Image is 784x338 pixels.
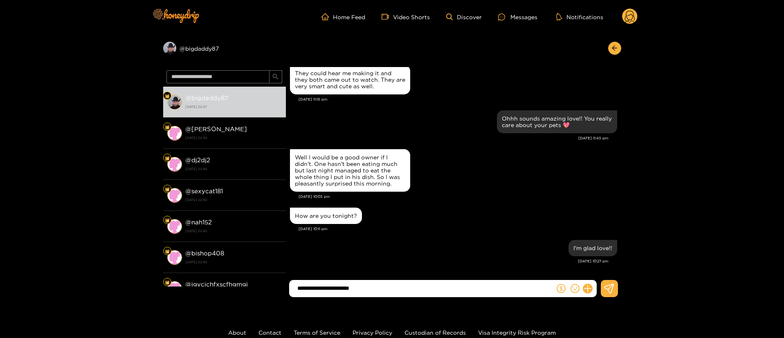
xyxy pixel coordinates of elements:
a: Custodian of Records [404,329,466,336]
div: Aug. 26, 11:43 pm [497,110,617,133]
a: About [228,329,246,336]
button: Notifications [554,13,606,21]
span: video-camera [382,13,393,20]
a: Terms of Service [294,329,340,336]
strong: @ [PERSON_NAME] [185,125,247,132]
img: Fan Level [165,125,170,130]
img: conversation [167,250,182,265]
div: Well I would be a good owner if I didn't. One hasn't been eating much but last night managed to e... [295,154,405,187]
strong: @ nah152 [185,219,212,226]
img: conversation [167,157,182,172]
img: Fan Level [165,94,170,98]
a: Video Shorts [382,13,430,20]
img: Fan Level [165,156,170,161]
button: arrow-left [608,42,621,55]
div: @bigdaddy87 [163,42,286,55]
div: [DATE] 11:15 pm [299,96,617,102]
span: dollar [557,284,566,293]
strong: @ bishop408 [185,250,224,257]
strong: @ jgvcjchfxscfhgmgj [185,281,248,288]
span: arrow-left [611,45,618,52]
strong: @ dj2dj2 [185,157,210,163]
div: Aug. 27, 10:11 pm [290,208,362,224]
div: Ohhh sounds amazing love!! You really care about your pets 💖 [502,115,612,128]
strong: @ sexycat181 [185,188,223,195]
div: Aug. 27, 10:03 pm [290,149,410,192]
strong: [DATE] 22:40 [185,258,282,266]
a: Discover [446,13,482,20]
img: conversation [167,281,182,296]
span: smile [571,284,580,293]
a: Visa Integrity Risk Program [478,329,556,336]
div: I'm glad love!! [573,245,612,251]
div: Aug. 26, 11:15 pm [290,65,410,94]
strong: [DATE] 22:40 [185,165,282,172]
span: search [272,74,279,81]
img: Fan Level [165,249,170,254]
div: [DATE] 11:43 pm [290,135,609,141]
div: They could hear me making it and they both came out to watch. They are very smart and cute as well. [295,70,405,90]
img: Fan Level [165,187,170,192]
div: [DATE] 10:03 pm [299,194,617,199]
strong: [DATE] 22:27 [185,103,282,110]
img: Fan Level [165,218,170,223]
img: conversation [167,126,182,141]
img: Fan Level [165,280,170,285]
strong: @ bigdaddy87 [185,94,228,101]
div: [DATE] 10:11 pm [299,226,617,232]
strong: [DATE] 22:40 [185,134,282,141]
div: How are you tonight? [295,213,357,219]
span: home [321,13,333,20]
div: Aug. 27, 10:27 pm [568,240,617,256]
button: dollar [555,282,567,295]
img: conversation [167,95,182,110]
a: Contact [258,329,281,336]
strong: [DATE] 22:40 [185,227,282,235]
a: Privacy Policy [353,329,392,336]
strong: [DATE] 22:40 [185,196,282,204]
div: Messages [498,12,537,22]
div: [DATE] 10:27 pm [290,258,609,264]
img: conversation [167,188,182,203]
img: conversation [167,219,182,234]
a: Home Feed [321,13,365,20]
button: search [269,70,282,83]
